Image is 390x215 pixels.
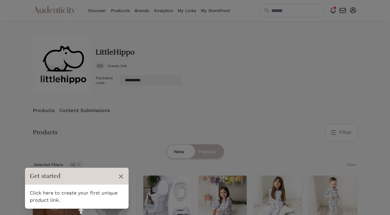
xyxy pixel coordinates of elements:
button: Create link [95,61,127,70]
p: Trackable code: [95,76,114,85]
img: little-hippo-logo.png [33,36,91,93]
a: Content Submissions [59,101,110,120]
span: New [174,148,184,155]
span: Selected Filters: [33,161,65,168]
button: Filter [326,124,357,141]
span: Popular [198,148,217,155]
span: × [118,170,124,182]
h3: Products [33,128,58,137]
div: Click here to create your first unique product link. [25,185,129,209]
span: Filter [339,129,352,136]
h3: Get started [30,172,115,180]
h2: LittleHippo [95,48,135,57]
span: All [68,161,83,168]
span: Create link [108,64,127,68]
button: Clear [345,161,357,168]
a: Products [33,101,55,120]
button: Close Tour [118,170,124,182]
